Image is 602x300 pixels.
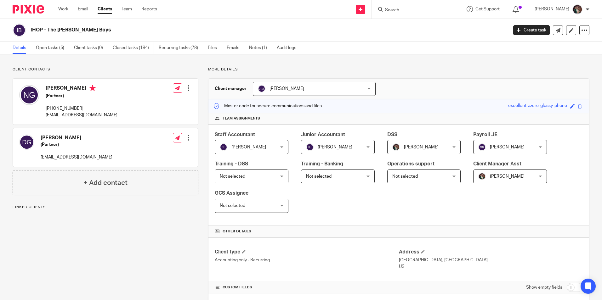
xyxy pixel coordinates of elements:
h5: (Partner) [41,142,112,148]
h4: CUSTOM FIELDS [215,285,399,290]
h5: (Partner) [46,93,117,99]
h4: + Add contact [83,178,128,188]
a: Work [58,6,68,12]
img: svg%3E [13,24,26,37]
span: Team assignments [223,116,260,121]
a: Email [78,6,88,12]
span: Not selected [220,203,245,208]
span: DSS [387,132,397,137]
h4: Client type [215,249,399,255]
span: Training - Banking [301,161,343,166]
a: Team [122,6,132,12]
label: Show empty fields [526,284,562,291]
img: svg%3E [220,143,227,151]
input: Search [384,8,441,13]
span: Not selected [392,174,418,179]
p: More details [208,67,589,72]
img: svg%3E [19,135,34,150]
p: [PERSON_NAME] [535,6,569,12]
span: [PERSON_NAME] [490,174,525,179]
div: excellent-azure-glossy-phone [508,103,567,110]
span: Not selected [220,174,245,179]
span: Junior Accountant [301,132,345,137]
span: Staff Accountant [215,132,255,137]
a: Clients [98,6,112,12]
span: [PERSON_NAME] [490,145,525,149]
a: Emails [227,42,244,54]
img: Profile%20picture%20JUS.JPG [392,143,400,151]
p: [EMAIL_ADDRESS][DOMAIN_NAME] [46,112,117,118]
a: Open tasks (5) [36,42,69,54]
span: [PERSON_NAME] [318,145,352,149]
img: Profile%20picture%20JUS.JPG [478,173,486,180]
img: svg%3E [19,85,39,105]
a: Closed tasks (184) [113,42,154,54]
h3: Client manager [215,86,247,92]
h4: [PERSON_NAME] [41,135,112,141]
a: Client tasks (0) [74,42,108,54]
span: Training - DSS [215,161,248,166]
img: svg%3E [306,143,314,151]
img: svg%3E [258,85,265,92]
h4: Address [399,249,583,255]
img: svg%3E [478,143,486,151]
span: [PERSON_NAME] [231,145,266,149]
a: Recurring tasks (78) [159,42,203,54]
p: [GEOGRAPHIC_DATA], [GEOGRAPHIC_DATA] [399,257,583,263]
span: Other details [223,229,251,234]
p: US [399,264,583,270]
span: Not selected [306,174,332,179]
a: Reports [141,6,157,12]
p: Linked clients [13,205,198,210]
i: Primary [89,85,96,91]
a: Notes (1) [249,42,272,54]
p: [EMAIL_ADDRESS][DOMAIN_NAME] [41,154,112,160]
span: [PERSON_NAME] [270,86,304,91]
span: Payroll JE [473,132,497,137]
p: [PHONE_NUMBER] [46,105,117,112]
h2: IHOP - The [PERSON_NAME] Boys [31,27,409,33]
a: Audit logs [277,42,301,54]
a: Details [13,42,31,54]
p: Master code for secure communications and files [213,103,322,109]
a: Create task [513,25,550,35]
span: GCS Assignee [215,191,248,196]
span: Client Manager Asst [473,161,521,166]
span: [PERSON_NAME] [404,145,439,149]
img: Profile%20picture%20JUS.JPG [572,4,582,14]
p: Client contacts [13,67,198,72]
span: Operations support [387,161,434,166]
span: Get Support [475,7,500,11]
p: Accounting only - Recurring [215,257,399,263]
h4: [PERSON_NAME] [46,85,117,93]
img: Pixie [13,5,44,14]
a: Files [208,42,222,54]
